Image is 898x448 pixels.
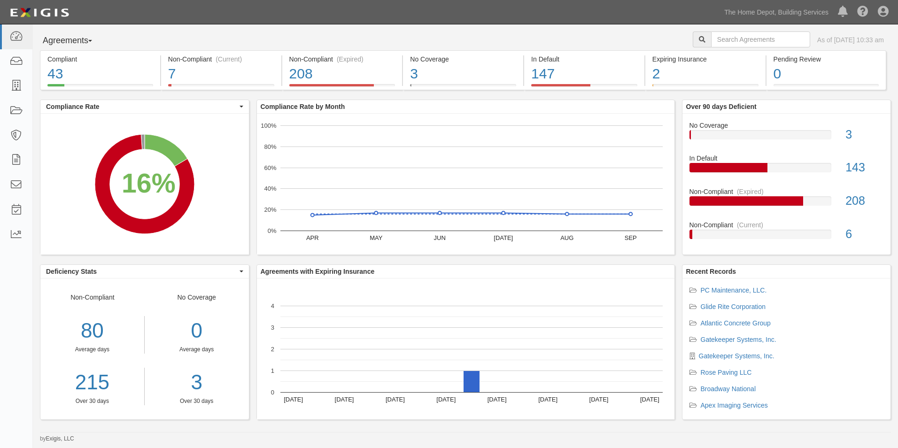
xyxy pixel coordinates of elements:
text: [DATE] [284,396,303,403]
div: 3 [838,126,890,143]
a: No Coverage3 [403,84,523,92]
div: Non-Compliant [682,220,891,230]
svg: A chart. [40,114,249,255]
a: Gatekeeper Systems, Inc. [699,352,774,360]
div: 6 [838,226,890,243]
svg: A chart. [257,278,674,419]
text: 40% [264,185,276,192]
div: 0 [774,64,879,84]
a: Atlantic Concrete Group [701,319,771,327]
input: Search Agreements [711,31,810,47]
a: Non-Compliant(Current)6 [689,220,884,247]
div: (Expired) [737,187,764,196]
a: Non-Compliant(Expired)208 [689,187,884,220]
text: 60% [264,164,276,171]
div: Average days [152,346,242,354]
text: 3 [271,324,274,331]
button: Compliance Rate [40,100,249,113]
div: Pending Review [774,54,879,64]
a: 3 [152,368,242,397]
div: 0 [152,316,242,346]
div: 143 [838,159,890,176]
text: 2 [271,346,274,353]
span: Deficiency Stats [46,267,237,276]
div: 208 [838,193,890,209]
div: Non-Compliant (Current) [168,54,274,64]
a: Rose Paving LLC [701,369,752,376]
div: (Current) [216,54,242,64]
div: 7 [168,64,274,84]
text: [DATE] [487,396,506,403]
text: APR [306,234,318,241]
a: The Home Depot, Building Services [720,3,833,22]
a: Compliant43 [40,84,160,92]
svg: A chart. [257,114,674,255]
a: Non-Compliant(Current)7 [161,84,281,92]
text: [DATE] [385,396,404,403]
text: 4 [271,302,274,309]
text: [DATE] [640,396,659,403]
i: Help Center - Complianz [857,7,868,18]
div: (Current) [737,220,763,230]
text: JUN [434,234,445,241]
div: In Default [531,54,637,64]
div: Average days [40,346,144,354]
div: In Default [682,154,891,163]
a: PC Maintenance, LLC. [701,286,767,294]
div: Compliant [47,54,153,64]
button: Deficiency Stats [40,265,249,278]
a: Pending Review0 [766,84,887,92]
a: Exigis, LLC [46,435,74,442]
img: logo-5460c22ac91f19d4615b14bd174203de0afe785f0fc80cf4dbbc73dc1793850b.png [7,4,72,21]
div: (Expired) [337,54,364,64]
text: 1 [271,367,274,374]
div: No Coverage [410,54,516,64]
b: Over 90 days Deficient [686,103,757,110]
div: 43 [47,64,153,84]
text: [DATE] [589,396,608,403]
div: 2 [652,64,759,84]
text: 0 [271,389,274,396]
div: 147 [531,64,637,84]
text: MAY [370,234,383,241]
text: SEP [624,234,636,241]
div: 80 [40,316,144,346]
a: Apex Imaging Services [701,402,768,409]
small: by [40,435,74,443]
a: No Coverage3 [689,121,884,154]
a: In Default143 [689,154,884,187]
a: Non-Compliant(Expired)208 [282,84,403,92]
span: Compliance Rate [46,102,237,111]
text: 0% [267,227,276,234]
text: [DATE] [334,396,354,403]
a: Broadway National [701,385,756,393]
text: [DATE] [494,234,513,241]
a: In Default147 [524,84,644,92]
div: Over 30 days [152,397,242,405]
text: [DATE] [538,396,557,403]
a: Glide Rite Corporation [701,303,766,310]
div: No Coverage [145,293,249,405]
div: As of [DATE] 10:33 am [817,35,884,45]
a: Expiring Insurance2 [645,84,766,92]
div: Non-Compliant (Expired) [289,54,395,64]
div: Expiring Insurance [652,54,759,64]
div: 208 [289,64,395,84]
b: Compliance Rate by Month [261,103,345,110]
button: Agreements [40,31,110,50]
text: 20% [264,206,276,213]
a: 215 [40,368,144,397]
a: Gatekeeper Systems, Inc. [701,336,776,343]
text: 80% [264,143,276,150]
text: [DATE] [436,396,456,403]
div: 16% [122,164,176,203]
b: Agreements with Expiring Insurance [261,268,375,275]
div: No Coverage [682,121,891,130]
b: Recent Records [686,268,736,275]
text: 100% [261,122,277,129]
